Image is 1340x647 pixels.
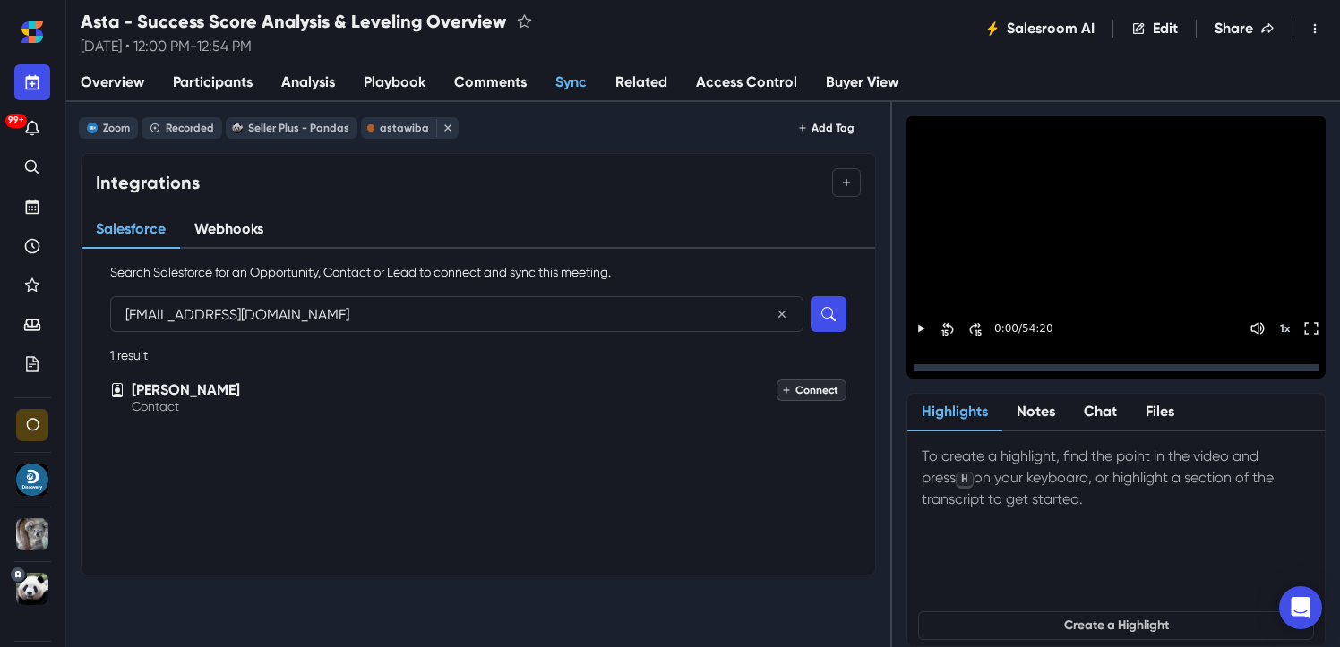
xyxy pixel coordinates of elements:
button: Skip Forward 30 Seconds [964,318,985,339]
button: favorite this meeting [513,11,535,32]
div: 15 [941,328,949,338]
button: Notes [1002,394,1069,431]
button: Highlights [907,394,1002,431]
p: 1 result [110,346,846,365]
h2: Asta - Success Score Analysis & Leveling Overview [81,11,506,32]
button: Toggle Menu [1297,11,1333,47]
div: Recorded [166,122,214,134]
p: To create a highlight, find the point in the video and press on your keyboard, or highlight a sec... [922,446,1310,510]
img: Seller Plus - Pandas [232,123,243,133]
span: Playbook [364,72,425,93]
a: Waiting Room [14,308,50,344]
p: 0:00 / 54:20 [991,320,1053,336]
button: Clear [760,296,803,332]
button: Salesroom AI [971,11,1109,47]
h3: Integrations [96,172,200,193]
button: Webhooks [180,211,278,249]
a: Sync [541,64,601,102]
div: Zoom [103,122,130,134]
button: Play [910,318,932,339]
div: Seller Plus - Pandas [248,122,349,134]
div: Open Intercom Messenger [1279,586,1322,629]
button: Search [811,296,846,332]
div: Seller Plus - Pandas [16,573,48,605]
a: Recent [14,229,50,265]
a: Related [601,64,682,102]
button: Connect [777,379,846,401]
button: Share [1200,11,1289,47]
p: Contact [132,397,773,416]
button: Add Tag [792,117,862,139]
a: Access Control [682,64,812,102]
div: astawiba [380,122,429,134]
a: Upcoming [14,190,50,226]
button: Toggle FullScreen [1301,318,1322,339]
span: Buyer View [826,72,898,93]
a: Search [14,150,50,186]
a: Favorites [14,268,50,304]
div: Organization [16,409,48,441]
a: Comments [440,64,541,102]
button: close [436,119,454,137]
div: Organization [26,416,39,433]
button: Add integration [832,168,861,197]
div: 15 [975,328,982,338]
input: Search Salesforce... [110,296,803,332]
button: Change speed [1274,318,1295,339]
p: 1 x [1280,322,1290,335]
span: Overview [81,72,144,93]
button: Salesforce [82,211,180,249]
button: Chat [1069,394,1131,431]
button: Files [1131,394,1189,431]
button: Mute [1247,318,1268,339]
button: New meeting [14,64,50,100]
button: Edit [1117,11,1192,47]
p: Search Salesforce for an Opportunity, Contact or Lead to connect and sync this meeting. [110,263,846,282]
a: Your Plans [14,347,50,383]
p: [PERSON_NAME] [132,379,773,401]
div: Discovery Calls [16,464,48,496]
span: Participants [173,72,253,93]
button: Create a Highlight [918,611,1314,640]
button: Play [1026,192,1206,228]
button: Skip Back 30 Seconds [937,318,958,339]
kbd: H [956,472,974,489]
button: Notifications [14,111,50,147]
span: Analysis [281,72,335,93]
p: 99+ [8,116,24,124]
div: Seller Plus - Koalas [16,518,48,550]
p: [DATE] • 12:00 PM - 12:54 PM [81,36,535,57]
a: Home [14,14,50,50]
